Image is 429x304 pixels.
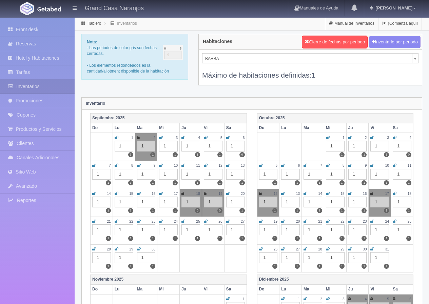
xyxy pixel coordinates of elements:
[272,264,277,269] label: 1
[195,152,200,157] label: 1
[129,192,133,196] small: 15
[363,247,367,251] small: 30
[198,136,200,140] small: 4
[20,2,34,15] img: Getabed
[272,180,277,185] label: 1
[317,264,322,269] label: 1
[224,284,247,294] th: Sa
[384,180,389,185] label: 1
[384,152,389,157] label: 1
[204,224,222,235] div: 1
[348,141,367,151] div: 1
[115,252,133,263] div: 1
[362,152,367,157] label: 1
[243,136,245,140] small: 6
[325,17,378,30] a: Manual de Inventarios
[340,220,344,223] small: 22
[106,236,111,241] label: 1
[137,252,156,263] div: 1
[181,197,200,207] div: 1
[369,36,421,48] button: Inventario por periodo
[195,236,200,241] label: 1
[339,236,345,241] label: 1
[408,220,411,223] small: 25
[92,197,111,207] div: 1
[343,297,345,301] small: 3
[113,123,135,133] th: Lu
[339,208,345,213] label: 1
[348,252,367,263] div: 1
[274,192,277,196] small: 12
[113,284,135,294] th: Lu
[274,247,277,251] small: 26
[174,220,178,223] small: 24
[202,53,418,63] a: BARBA
[92,224,111,235] div: 1
[326,141,345,151] div: 1
[218,192,222,196] small: 19
[343,164,345,167] small: 8
[226,224,245,235] div: 1
[391,123,413,133] th: Sa
[203,39,232,44] h4: Habitaciones
[107,220,111,223] small: 21
[196,220,200,223] small: 25
[157,284,180,294] th: Mi
[159,169,178,180] div: 1
[304,252,322,263] div: 1
[117,21,137,26] a: Inventarios
[365,164,367,167] small: 9
[174,164,178,167] small: 10
[302,36,368,48] button: Cierre de fechas por periodo
[276,164,278,167] small: 5
[128,208,133,213] label: 1
[205,54,409,64] span: BARBA
[159,224,178,235] div: 1
[406,208,411,213] label: 1
[128,236,133,241] label: 1
[387,297,389,301] small: 5
[202,284,224,294] th: Vi
[131,136,133,140] small: 1
[92,252,111,263] div: 1
[259,197,278,207] div: 1
[304,197,322,207] div: 1
[340,192,344,196] small: 15
[365,136,367,140] small: 2
[295,236,300,241] label: 1
[317,208,322,213] label: 1
[91,275,247,284] th: Noviembre 2025
[106,208,111,213] label: 1
[365,297,367,301] small: 4
[226,141,245,151] div: 1
[317,180,322,185] label: 1
[159,141,178,151] div: 1
[115,169,133,180] div: 1
[369,123,391,133] th: Vi
[406,152,411,157] label: 0
[91,284,113,294] th: Do
[318,192,322,196] small: 14
[279,284,302,294] th: Lu
[296,247,300,251] small: 27
[393,169,411,180] div: 1
[326,252,345,263] div: 1
[324,284,346,294] th: Mi
[370,169,389,180] div: 1
[281,224,300,235] div: 1
[393,141,411,151] div: 1
[369,284,391,294] th: Vi
[239,152,245,157] label: 0
[181,141,200,151] div: 1
[218,164,222,167] small: 12
[217,236,222,241] label: 1
[195,208,200,213] label: 0
[241,192,245,196] small: 20
[281,252,300,263] div: 1
[173,152,178,157] label: 1
[239,180,245,185] label: 1
[87,40,97,44] b: Nota:
[202,63,418,80] div: Máximo de habitaciones definidas:
[409,297,411,301] small: 6
[202,123,224,133] th: Vi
